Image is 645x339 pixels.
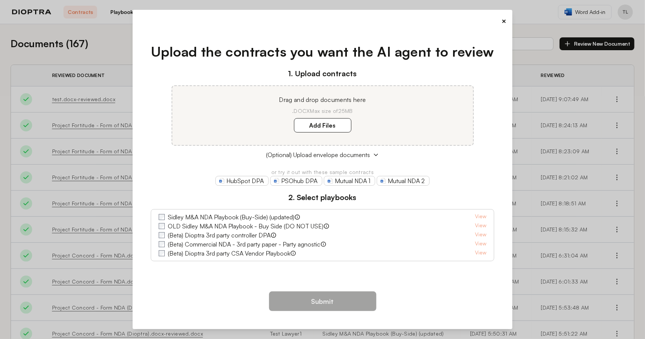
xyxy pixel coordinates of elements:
[475,222,486,231] a: View
[151,42,494,62] h1: Upload the contracts you want the AI agent to review
[377,176,430,186] a: Mutual NDA 2
[215,176,269,186] a: HubSpot DPA
[168,231,271,240] label: (Beta) Dioptra 3rd party controller DPA
[266,150,370,159] span: (Optional) Upload envelope documents
[151,168,494,176] p: or try it out with these sample contracts
[151,68,494,79] h3: 1. Upload contracts
[181,107,464,115] p: .DOCX Max size of 25MB
[294,118,351,133] label: Add Files
[168,249,290,258] label: (Beta) Dioptra 3rd party CSA Vendor Playbook
[151,192,494,203] h3: 2. Select playbooks
[475,213,486,222] a: View
[269,291,376,311] button: Submit
[501,16,506,26] button: ×
[475,240,486,249] a: View
[168,222,323,231] label: OLD Sidley M&A NDA Playbook - Buy Side (DO NOT USE)
[324,176,375,186] a: Mutual NDA 1
[475,231,486,240] a: View
[181,95,464,104] p: Drag and drop documents here
[168,213,294,222] label: Sidley M&A NDA Playbook (Buy-Side) (updated)
[270,176,322,186] a: PSOhub DPA
[151,150,494,159] button: (Optional) Upload envelope documents
[475,249,486,258] a: View
[168,240,320,249] label: (Beta) Commercial NDA - 3rd party paper - Party agnostic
